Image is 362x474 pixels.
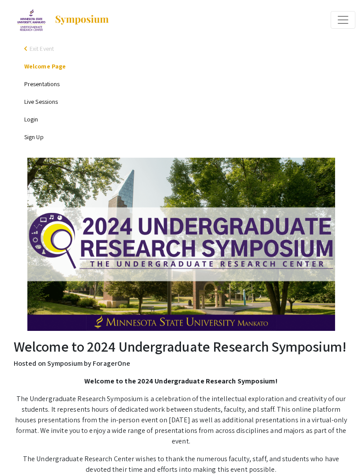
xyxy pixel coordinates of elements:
img: Symposium by ForagerOne [54,15,109,25]
img: 2024 Undergraduate Research Symposium [27,158,335,331]
iframe: Chat [7,434,38,467]
strong: Welcome to the 2024 Undergraduate Research Symposium! [84,376,277,386]
a: Live Sessions [24,98,58,106]
img: 2024 Undergraduate Research Symposium [17,9,45,31]
a: Welcome Page [24,62,66,70]
p: Hosted on Symposium by ForagerOne [14,358,348,369]
div: arrow_back_ios [24,46,30,51]
a: 2024 Undergraduate Research Symposium [7,9,109,31]
a: Sign Up [24,133,44,141]
span: Exit Event [30,45,54,53]
button: Expand or Collapse Menu [331,11,355,29]
a: Login [24,115,38,123]
p: The Undergraduate Research Symposium is a celebration of the intellectual exploration and creativ... [14,394,348,447]
h2: Welcome to 2024 Undergraduate Research Symposium! [14,338,348,355]
a: Presentations [24,80,60,88]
